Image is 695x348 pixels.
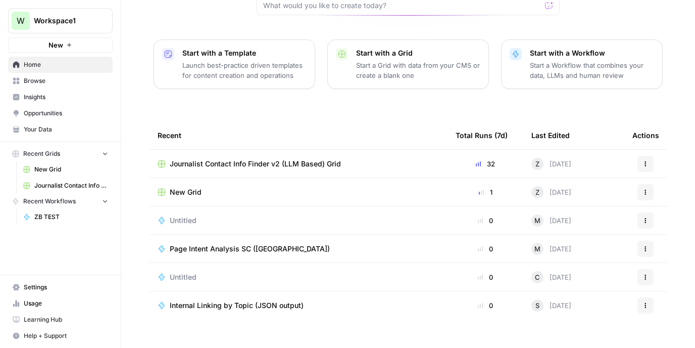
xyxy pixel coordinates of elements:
[356,60,480,80] p: Start a Grid with data from your CMS or create a blank one
[34,212,108,222] span: ZB TEST
[24,331,108,340] span: Help + Support
[530,48,654,58] p: Start with a Workflow
[531,214,571,227] div: [DATE]
[531,243,571,255] div: [DATE]
[531,121,570,149] div: Last Edited
[8,146,113,161] button: Recent Grids
[158,187,439,197] a: New Grid
[34,16,95,26] span: Workspace1
[8,121,113,138] a: Your Data
[535,300,539,311] span: S
[8,89,113,105] a: Insights
[24,125,108,134] span: Your Data
[170,187,202,197] span: New Grid
[170,272,196,282] span: Untitled
[158,121,439,149] div: Recent
[8,279,113,295] a: Settings
[19,178,113,194] a: Journalist Contact Info Finder v2 (LLM Based) Grid
[356,48,480,58] p: Start with a Grid
[24,299,108,308] span: Usage
[24,76,108,85] span: Browse
[456,159,515,169] div: 32
[632,121,659,149] div: Actions
[158,244,439,254] a: Page Intent Analysis SC ([GEOGRAPHIC_DATA])
[170,159,341,169] span: Journalist Contact Info Finder v2 (LLM Based) Grid
[23,149,60,158] span: Recent Grids
[534,215,540,226] span: M
[34,165,108,174] span: New Grid
[158,300,439,311] a: Internal Linking by Topic (JSON output)
[158,272,439,282] a: Untitled
[24,60,108,69] span: Home
[8,194,113,209] button: Recent Workflows
[34,181,108,190] span: Journalist Contact Info Finder v2 (LLM Based) Grid
[8,312,113,328] a: Learning Hub
[48,40,63,50] span: New
[23,197,76,206] span: Recent Workflows
[170,215,196,226] span: Untitled
[8,105,113,121] a: Opportunities
[24,283,108,292] span: Settings
[534,244,540,254] span: M
[456,187,515,197] div: 1
[530,60,654,80] p: Start a Workflow that combines your data, LLMs and human review
[17,15,25,27] span: W
[8,295,113,312] a: Usage
[8,328,113,344] button: Help + Support
[456,300,515,311] div: 0
[327,39,489,89] button: Start with a GridStart a Grid with data from your CMS or create a blank one
[24,93,108,102] span: Insights
[535,187,539,197] span: Z
[24,315,108,324] span: Learning Hub
[263,1,541,11] input: What would you like to create today?
[8,8,113,33] button: Workspace: Workspace1
[8,57,113,73] a: Home
[456,272,515,282] div: 0
[158,215,439,226] a: Untitled
[158,159,439,169] a: Journalist Contact Info Finder v2 (LLM Based) Grid
[535,272,540,282] span: C
[182,60,307,80] p: Launch best-practice driven templates for content creation and operations
[501,39,663,89] button: Start with a WorkflowStart a Workflow that combines your data, LLMs and human review
[182,48,307,58] p: Start with a Template
[531,299,571,312] div: [DATE]
[531,271,571,283] div: [DATE]
[170,244,330,254] span: Page Intent Analysis SC ([GEOGRAPHIC_DATA])
[19,209,113,225] a: ZB TEST
[24,109,108,118] span: Opportunities
[531,158,571,170] div: [DATE]
[8,73,113,89] a: Browse
[8,37,113,53] button: New
[154,39,315,89] button: Start with a TemplateLaunch best-practice driven templates for content creation and operations
[19,161,113,178] a: New Grid
[456,215,515,226] div: 0
[531,186,571,198] div: [DATE]
[535,159,539,169] span: Z
[456,244,515,254] div: 0
[170,300,304,311] span: Internal Linking by Topic (JSON output)
[456,121,508,149] div: Total Runs (7d)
